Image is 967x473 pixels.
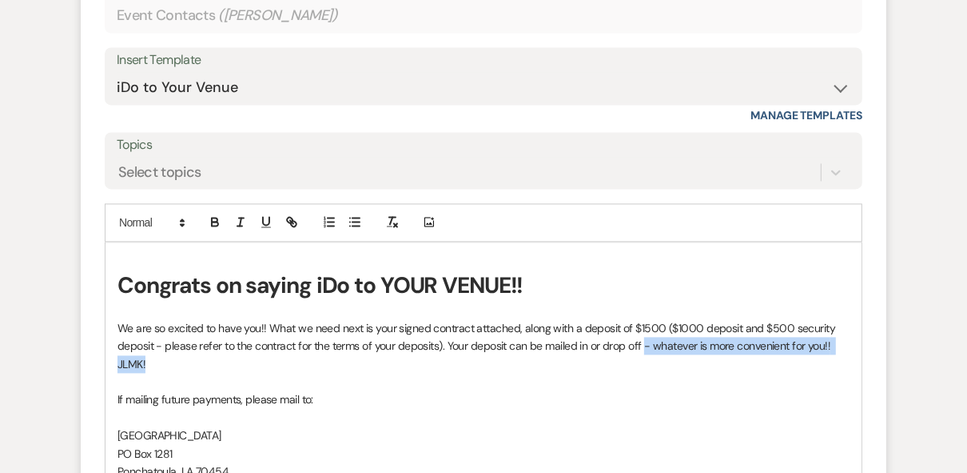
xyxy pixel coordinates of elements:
[117,49,850,72] div: Insert Template
[118,161,201,182] div: Select topics
[117,445,850,463] p: PO Box 1281
[117,391,850,408] p: If mailing future payments, please mail to:
[750,108,862,122] a: Manage Templates
[117,427,850,444] p: [GEOGRAPHIC_DATA]
[218,5,338,26] span: ( [PERSON_NAME] )
[117,134,850,157] label: Topics
[117,271,523,300] strong: Congrats on saying iDo to YOUR VENUE!!
[117,319,850,373] p: We are so excited to have you!! What we need next is your signed contract attached, along with a ...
